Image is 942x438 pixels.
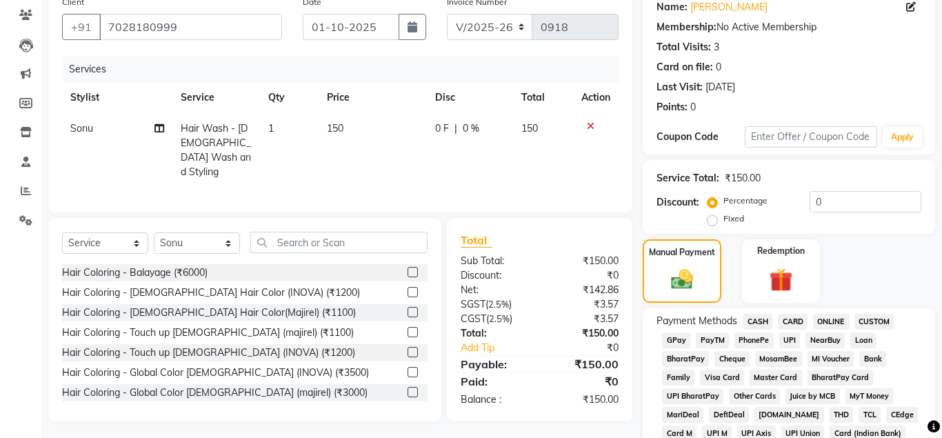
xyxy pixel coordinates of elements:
span: MosamBee [755,351,802,367]
div: Hair Coloring - Global Color [DEMOGRAPHIC_DATA] (majirel) (₹3000) [62,386,368,400]
div: Discount: [450,268,540,283]
span: MyT Money [845,388,894,404]
span: PhonePe [734,332,774,348]
span: MI Voucher [808,351,854,367]
div: Last Visit: [657,80,703,94]
span: Visa Card [700,370,744,386]
span: 2.5% [489,313,510,324]
input: Enter Offer / Coupon Code [745,126,877,148]
span: UPI [779,332,801,348]
div: Balance : [450,392,540,407]
span: DefiDeal [709,407,749,423]
div: ₹150.00 [540,326,630,341]
div: ₹150.00 [540,254,630,268]
span: Sonu [70,122,93,135]
span: Other Cards [729,388,780,404]
div: ₹0 [554,341,629,355]
label: Manual Payment [649,246,715,259]
div: Hair Coloring - Touch up [DEMOGRAPHIC_DATA] (INOVA) (₹1200) [62,346,355,360]
div: [DATE] [705,80,735,94]
div: 0 [716,60,721,74]
div: Sub Total: [450,254,540,268]
div: ₹0 [540,373,630,390]
a: Add Tip [450,341,554,355]
span: UPI BharatPay [662,388,723,404]
span: Bank [859,351,886,367]
span: NearBuy [805,332,845,348]
th: Disc [427,82,512,113]
input: Search or Scan [250,232,428,253]
th: Service [172,82,260,113]
div: Net: [450,283,540,297]
span: GPay [662,332,690,348]
div: 0 [690,100,696,115]
span: Family [662,370,694,386]
span: MariDeal [662,407,703,423]
span: 0 F [435,121,449,136]
span: CGST [461,312,486,325]
span: 150 [327,122,343,135]
span: THD [830,407,854,423]
div: ₹150.00 [725,171,761,186]
span: [DOMAIN_NAME] [754,407,824,423]
span: Cheque [714,351,750,367]
th: Total [513,82,574,113]
label: Percentage [723,195,768,207]
div: Coupon Code [657,130,745,144]
span: 2.5% [488,299,509,310]
span: 150 [521,122,538,135]
input: Search by Name/Mobile/Email/Code [99,14,282,40]
div: Hair Coloring - [DEMOGRAPHIC_DATA] Hair Color (INOVA) (₹1200) [62,286,360,300]
div: Total: [450,326,540,341]
span: Payment Methods [657,314,737,328]
div: Points: [657,100,688,115]
div: Hair Coloring - Balayage (₹6000) [62,266,208,280]
img: _cash.svg [664,267,700,292]
div: ₹142.86 [540,283,630,297]
div: Hair Coloring - [DEMOGRAPHIC_DATA] Hair Color(Majirel) (₹1100) [62,306,356,320]
span: 1 [268,122,274,135]
span: Master Card [750,370,802,386]
div: ( ) [450,297,540,312]
div: ₹3.57 [540,312,630,326]
div: ₹150.00 [540,392,630,407]
span: Total [461,233,492,248]
div: Hair Coloring - Global Color [DEMOGRAPHIC_DATA] (INOVA) (₹3500) [62,366,369,380]
div: ₹150.00 [540,356,630,372]
div: Card on file: [657,60,713,74]
span: CASH [743,314,772,330]
img: _gift.svg [762,266,800,295]
div: No Active Membership [657,20,921,34]
th: Action [573,82,619,113]
label: Redemption [757,245,805,257]
label: Fixed [723,212,744,225]
div: Hair Coloring - Touch up [DEMOGRAPHIC_DATA] (majirel) (₹1100) [62,326,354,340]
div: Paid: [450,373,540,390]
span: TCL [859,407,881,423]
span: Juice by MCB [785,388,840,404]
th: Stylist [62,82,172,113]
span: | [454,121,457,136]
button: Apply [883,127,922,148]
span: Loan [850,332,876,348]
button: +91 [62,14,101,40]
span: CUSTOM [854,314,894,330]
span: CEdge [886,407,918,423]
span: SGST [461,298,485,310]
span: ONLINE [813,314,849,330]
span: PayTM [696,332,729,348]
div: ( ) [450,312,540,326]
th: Qty [260,82,319,113]
span: CARD [778,314,808,330]
span: BharatPay [662,351,709,367]
div: Services [63,57,629,82]
div: Service Total: [657,171,719,186]
div: Total Visits: [657,40,711,54]
div: 3 [714,40,719,54]
div: Membership: [657,20,716,34]
th: Price [319,82,428,113]
div: ₹3.57 [540,297,630,312]
span: BharatPay Card [808,370,874,386]
span: Hair Wash - [DEMOGRAPHIC_DATA] Wash and Styling [181,122,251,178]
div: Discount: [657,195,699,210]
